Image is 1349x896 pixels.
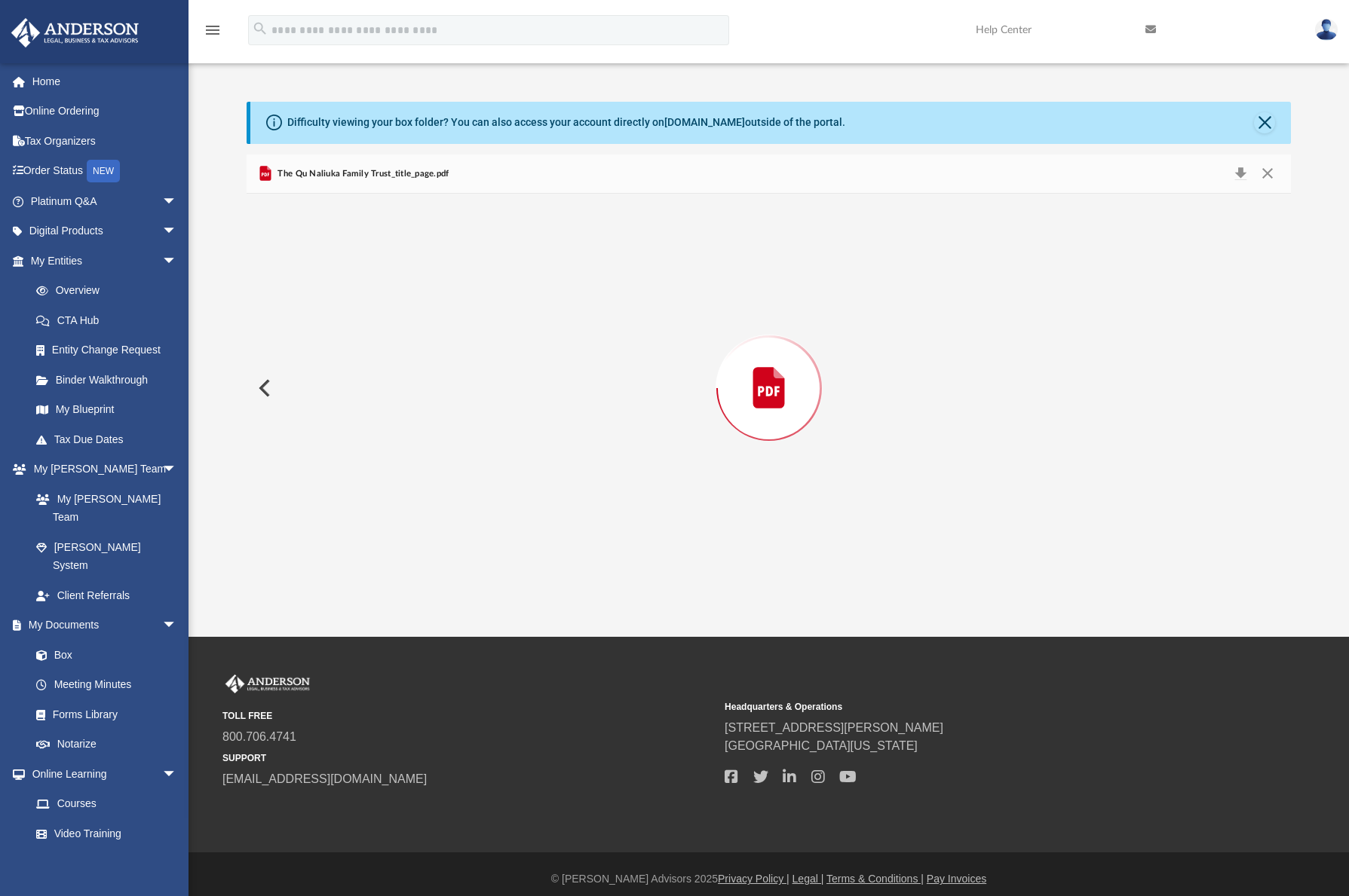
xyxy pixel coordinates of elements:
a: [PERSON_NAME] System [21,532,192,580]
a: Terms & Conditions | [826,873,924,885]
a: Entity Change Request [21,335,200,365]
div: Difficulty viewing your box folder? You can also access your account directly on outside of the p... [287,115,845,130]
img: Anderson Advisors Platinum Portal [222,674,313,694]
i: menu [204,21,222,39]
a: [GEOGRAPHIC_DATA][US_STATE] [725,739,918,752]
a: Online Ordering [11,96,200,127]
a: Home [11,66,200,96]
a: [STREET_ADDRESS][PERSON_NAME] [725,721,943,734]
div: NEW [87,160,120,182]
span: arrow_drop_down [162,454,192,485]
a: Online Learningarrow_drop_down [11,759,192,789]
i: search [252,20,268,37]
a: Digital Productsarrow_drop_down [11,216,200,246]
a: Box [21,640,185,670]
a: Meeting Minutes [21,670,192,700]
a: 800.706.4741 [222,730,296,743]
button: Download [1227,164,1254,185]
a: Binder Walkthrough [21,365,200,395]
a: Forms Library [21,699,185,729]
span: arrow_drop_down [162,186,192,217]
small: SUPPORT [222,751,714,765]
a: CTA Hub [21,305,200,335]
a: Order StatusNEW [11,156,200,187]
a: My Blueprint [21,395,192,425]
div: © [PERSON_NAME] Advisors 2025 [189,871,1349,887]
a: Client Referrals [21,580,192,610]
a: Tax Organizers [11,126,200,156]
a: [DOMAIN_NAME] [664,116,745,128]
a: Overview [21,276,200,306]
a: Legal | [793,873,824,885]
a: Platinum Q&Aarrow_drop_down [11,186,200,216]
img: Anderson Advisors Platinum Portal [7,18,143,47]
a: My [PERSON_NAME] Team [21,484,185,532]
a: My Entitiesarrow_drop_down [11,246,200,276]
small: Headquarters & Operations [725,700,1216,714]
span: arrow_drop_down [162,759,192,790]
a: Courses [21,789,192,819]
a: menu [204,29,222,39]
a: Pay Invoices [927,873,986,885]
button: Close [1254,164,1281,185]
a: Notarize [21,729,192,760]
span: arrow_drop_down [162,216,192,247]
button: Close [1254,112,1275,133]
a: My Documentsarrow_drop_down [11,610,192,641]
a: [EMAIL_ADDRESS][DOMAIN_NAME] [222,772,427,785]
a: Tax Due Dates [21,424,200,454]
small: TOLL FREE [222,709,714,723]
span: arrow_drop_down [162,246,192,277]
a: Privacy Policy | [718,873,789,885]
img: User Pic [1315,19,1338,41]
a: My [PERSON_NAME] Teamarrow_drop_down [11,454,192,485]
span: The Qu Naliuka Family Trust_title_page.pdf [274,167,449,181]
div: Preview [247,154,1291,583]
button: Previous File [247,367,280,409]
span: arrow_drop_down [162,610,192,641]
a: Video Training [21,818,185,849]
